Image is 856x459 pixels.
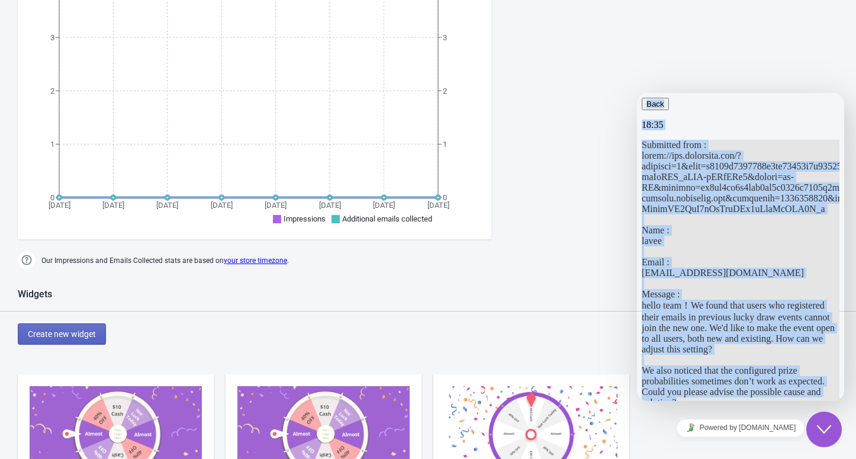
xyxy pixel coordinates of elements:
tspan: 0 [50,193,54,202]
tspan: [DATE] [373,201,395,210]
span: Impressions [284,214,326,223]
tspan: [DATE] [49,201,70,210]
tspan: 3 [443,33,447,42]
tspan: [DATE] [319,201,341,210]
iframe: chat widget [637,415,844,441]
tspan: 1 [50,140,54,149]
button: Create new widget [18,323,106,345]
span: Create new widget [28,329,96,339]
tspan: [DATE] [102,201,124,210]
a: your store timezone [224,256,287,265]
tspan: [DATE] [211,201,233,210]
tspan: [DATE] [427,201,449,210]
tspan: [DATE] [156,201,178,210]
tspan: 1 [443,140,447,149]
iframe: chat widget [806,412,844,447]
iframe: chat widget [637,93,844,401]
img: help.png [18,251,36,269]
tspan: [DATE] [265,201,287,210]
span: Our Impressions and Emails Collected stats are based on . [41,251,289,271]
span: Additional emails collected [342,214,432,223]
tspan: 2 [50,86,54,95]
tspan: 3 [50,33,54,42]
tspan: 2 [443,86,447,95]
tspan: 0 [443,193,447,202]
